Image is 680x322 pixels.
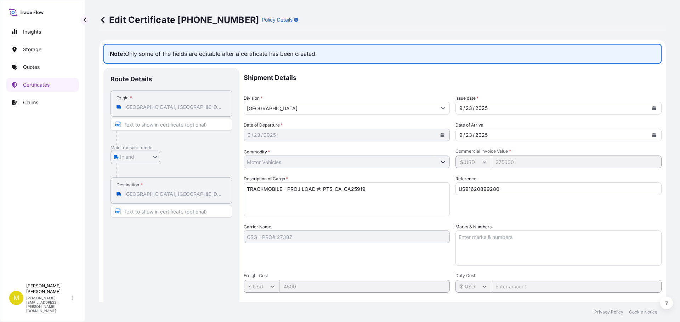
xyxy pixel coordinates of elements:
[110,50,125,57] strong: Note:
[263,131,277,139] div: year,
[244,223,271,230] label: Carrier Name
[244,122,283,129] span: Date of Departure
[455,122,484,129] span: Date of Arrival
[455,182,662,195] input: Enter booking reference
[463,131,465,139] div: /
[103,44,662,64] p: Only some of the fields are editable after a certificate has been created.
[455,95,478,102] span: Issue date
[455,175,476,182] label: Reference
[463,104,465,112] div: /
[459,104,463,112] div: month,
[23,81,50,88] p: Certificates
[110,145,232,151] p: Main transport mode
[455,273,662,279] span: Duty Cost
[491,156,662,168] input: Enter amount
[648,103,660,114] button: Calendar
[244,68,662,88] p: Shipment Details
[629,309,657,315] a: Cookie Notice
[110,75,152,83] p: Route Details
[244,102,437,115] input: Type to search division
[594,309,623,315] a: Privacy Policy
[437,129,448,141] button: Calendar
[244,95,262,102] label: Division
[23,99,38,106] p: Claims
[6,25,79,39] a: Insights
[491,280,662,293] input: Enter amount
[117,95,132,101] div: Origin
[261,131,263,139] div: /
[6,42,79,57] a: Storage
[23,64,40,71] p: Quotes
[6,60,79,74] a: Quotes
[23,28,41,35] p: Insights
[253,131,261,139] div: day,
[244,182,450,216] textarea: TRACKMOBILE - PROJ LOAD #: PTS-CA-CA25919
[473,104,475,112] div: /
[648,129,660,141] button: Calendar
[244,148,270,156] label: Commodity
[475,104,488,112] div: year,
[437,102,449,115] button: Show suggestions
[465,104,473,112] div: day,
[244,273,450,279] span: Freight Cost
[475,131,488,139] div: year,
[13,294,19,301] span: M
[279,280,450,293] input: Enter amount
[110,205,232,218] input: Text to appear on certificate
[6,78,79,92] a: Certificates
[6,95,79,110] a: Claims
[99,14,259,25] p: Edit Certificate [PHONE_NUMBER]
[465,131,473,139] div: day,
[473,131,475,139] div: /
[244,156,437,168] input: Type to search commodity
[437,156,449,168] button: Show suggestions
[459,131,463,139] div: month,
[120,153,134,160] span: Inland
[110,118,232,131] input: Text to appear on certificate
[455,223,492,230] label: Marks & Numbers
[23,46,41,53] p: Storage
[124,104,223,111] input: Origin
[244,230,450,243] input: Enter name
[244,175,288,182] label: Description of Cargo
[251,131,253,139] div: /
[110,151,160,163] button: Select transport
[117,182,143,188] div: Destination
[455,148,662,154] span: Commercial Invoice Value
[26,283,70,294] p: [PERSON_NAME] [PERSON_NAME]
[124,191,223,198] input: Destination
[262,16,293,23] p: Policy Details
[26,296,70,313] p: [PERSON_NAME][EMAIL_ADDRESS][PERSON_NAME][DOMAIN_NAME]
[247,131,251,139] div: month,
